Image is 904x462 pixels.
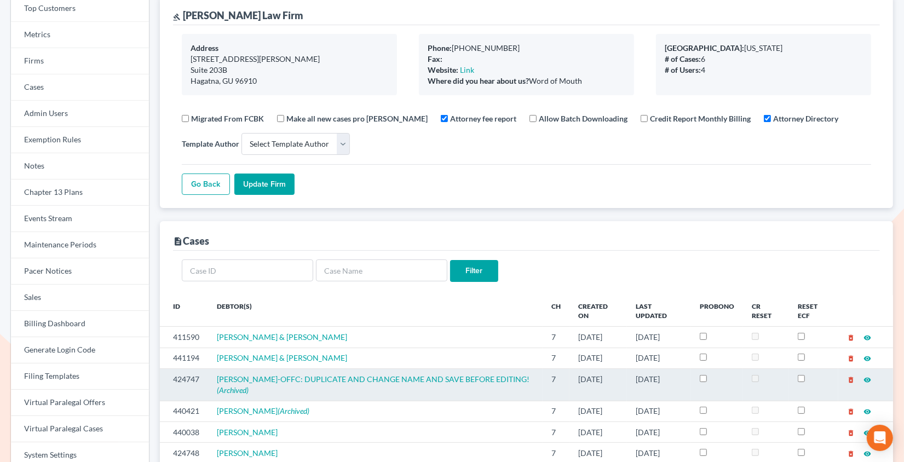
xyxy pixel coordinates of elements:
[208,295,543,327] th: Debtor(s)
[173,234,209,247] div: Cases
[665,54,701,63] b: # of Cases:
[863,408,871,415] i: visibility
[665,65,862,76] div: 4
[191,43,218,53] b: Address
[11,363,149,390] a: Filing Templates
[569,295,627,327] th: Created On
[160,401,208,421] td: 440421
[11,48,149,74] a: Firms
[847,428,855,437] a: delete_forever
[847,334,855,342] i: delete_forever
[627,295,691,327] th: Last Updated
[543,401,569,421] td: 7
[428,76,529,85] b: Where did you hear about us?
[847,353,855,362] a: delete_forever
[11,22,149,48] a: Metrics
[789,295,838,327] th: Reset ECF
[863,429,871,437] i: visibility
[847,408,855,415] i: delete_forever
[11,390,149,416] a: Virtual Paralegal Offers
[543,348,569,368] td: 7
[173,13,181,21] i: gavel
[11,285,149,311] a: Sales
[460,65,474,74] a: Link
[569,327,627,348] td: [DATE]
[847,355,855,362] i: delete_forever
[428,43,625,54] div: [PHONE_NUMBER]
[191,54,388,65] div: [STREET_ADDRESS][PERSON_NAME]
[11,258,149,285] a: Pacer Notices
[11,311,149,337] a: Billing Dashboard
[847,374,855,384] a: delete_forever
[11,101,149,127] a: Admin Users
[847,406,855,415] a: delete_forever
[217,448,278,458] a: [PERSON_NAME]
[160,369,208,401] td: 424747
[160,327,208,348] td: 411590
[569,348,627,368] td: [DATE]
[665,54,862,65] div: 6
[847,376,855,384] i: delete_forever
[627,421,691,442] td: [DATE]
[743,295,789,327] th: CR Reset
[234,174,295,195] input: Update Firm
[278,406,309,415] em: (Archived)
[543,421,569,442] td: 7
[182,174,230,195] a: Go Back
[191,113,264,124] label: Migrated From FCBK
[160,421,208,442] td: 440038
[428,54,442,63] b: Fax:
[11,206,149,232] a: Events Stream
[863,334,871,342] i: visibility
[217,428,278,437] a: [PERSON_NAME]
[191,65,388,76] div: Suite 203B
[11,337,149,363] a: Generate Login Code
[217,353,347,362] a: [PERSON_NAME] & [PERSON_NAME]
[217,374,529,395] a: [PERSON_NAME]-OFFC: DUPLICATE AND CHANGE NAME AND SAVE BEFORE EDITING!(Archived)
[627,369,691,401] td: [DATE]
[160,295,208,327] th: ID
[11,127,149,153] a: Exemption Rules
[627,401,691,421] td: [DATE]
[428,76,625,86] div: Word of Mouth
[316,259,447,281] input: Case Name
[173,236,183,246] i: description
[217,374,529,384] span: [PERSON_NAME]-OFFC: DUPLICATE AND CHANGE NAME AND SAVE BEFORE EDITING!
[428,43,452,53] b: Phone:
[665,43,862,54] div: [US_STATE]
[543,327,569,348] td: 7
[11,153,149,180] a: Notes
[182,138,239,149] label: Template Author
[847,429,855,437] i: delete_forever
[847,448,855,458] a: delete_forever
[569,421,627,442] td: [DATE]
[847,450,855,458] i: delete_forever
[286,113,428,124] label: Make all new cases pro [PERSON_NAME]
[569,369,627,401] td: [DATE]
[160,348,208,368] td: 441194
[217,406,309,415] a: [PERSON_NAME](Archived)
[217,385,249,395] em: (Archived)
[863,376,871,384] i: visibility
[863,332,871,342] a: visibility
[627,327,691,348] td: [DATE]
[867,425,893,451] div: Open Intercom Messenger
[11,416,149,442] a: Virtual Paralegal Cases
[173,9,303,22] div: [PERSON_NAME] Law Firm
[650,113,751,124] label: Credit Report Monthly Billing
[450,260,498,282] input: Filter
[863,374,871,384] a: visibility
[665,65,701,74] b: # of Users:
[543,369,569,401] td: 7
[182,259,313,281] input: Case ID
[11,180,149,206] a: Chapter 13 Plans
[11,74,149,101] a: Cases
[217,332,347,342] a: [PERSON_NAME] & [PERSON_NAME]
[217,406,278,415] span: [PERSON_NAME]
[569,401,627,421] td: [DATE]
[428,65,458,74] b: Website:
[863,448,871,458] a: visibility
